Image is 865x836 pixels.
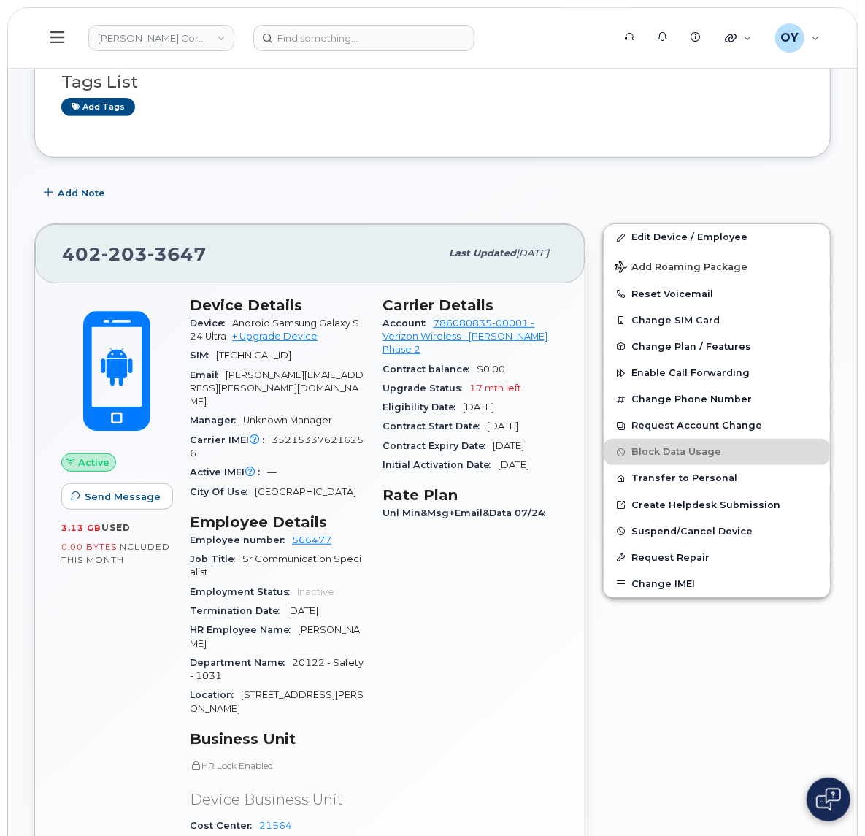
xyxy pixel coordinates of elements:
[232,331,318,342] a: + Upgrade Device
[61,541,170,565] span: included this month
[88,25,234,51] a: Kiewit Corporation
[190,553,242,564] span: Job Title
[190,730,366,748] h3: Business Unit
[383,507,553,518] span: Unl Min&Msg+Email&Data 07/24
[780,29,799,47] span: OY
[449,248,516,258] span: Last updated
[190,624,360,648] span: [PERSON_NAME]
[604,334,830,360] button: Change Plan / Features
[190,467,267,478] span: Active IMEI
[85,490,161,504] span: Send Message
[243,415,332,426] span: Unknown Manager
[190,657,292,668] span: Department Name
[816,788,841,811] img: Open chat
[190,318,232,329] span: Device
[61,542,117,552] span: 0.00 Bytes
[493,440,525,451] span: [DATE]
[604,360,830,386] button: Enable Call Forwarding
[383,383,470,394] span: Upgrade Status
[615,261,747,275] span: Add Roaming Package
[383,318,548,356] a: 786080835-00001 - Verizon Wireless - [PERSON_NAME] Phase 2
[34,180,118,206] button: Add Note
[267,467,277,478] span: —
[631,526,753,537] span: Suspend/Cancel Device
[470,383,522,394] span: 17 mth left
[190,350,216,361] span: SIM
[604,518,830,545] button: Suspend/Cancel Device
[477,364,506,375] span: $0.00
[253,25,474,51] input: Find something...
[190,434,364,459] span: 352153376216256
[62,243,207,265] span: 402
[216,350,291,361] span: [TECHNICAL_ID]
[604,545,830,571] button: Request Repair
[190,820,259,831] span: Cost Center
[147,243,207,265] span: 3647
[383,402,464,413] span: Eligibility Date
[190,553,361,578] span: Sr Communication Specialist
[516,248,549,258] span: [DATE]
[604,251,830,281] button: Add Roaming Package
[190,513,366,531] h3: Employee Details
[383,318,434,329] span: Account
[190,586,297,597] span: Employment Status
[383,364,477,375] span: Contract balance
[190,689,241,700] span: Location
[190,369,226,380] span: Email
[287,605,318,616] span: [DATE]
[190,534,292,545] span: Employee number
[190,486,255,497] span: City Of Use
[190,415,243,426] span: Manager
[604,492,830,518] a: Create Helpdesk Submission
[765,23,830,53] div: Oleg Yaschuk
[297,586,334,597] span: Inactive
[499,459,530,470] span: [DATE]
[604,307,830,334] button: Change SIM Card
[383,486,559,504] h3: Rate Plan
[715,23,762,53] div: Quicklinks
[259,820,292,831] a: 21564
[61,73,804,91] h3: Tags List
[604,224,830,250] a: Edit Device / Employee
[631,368,750,379] span: Enable Call Forwarding
[631,341,751,352] span: Change Plan / Features
[464,402,495,413] span: [DATE]
[190,369,364,407] span: [PERSON_NAME][EMAIL_ADDRESS][PERSON_NAME][DOMAIN_NAME]
[61,483,173,510] button: Send Message
[383,296,559,314] h3: Carrier Details
[61,98,135,116] a: Add tags
[78,456,109,469] span: Active
[190,789,366,810] p: Device Business Unit
[190,605,287,616] span: Termination Date
[383,421,488,432] span: Contract Start Date
[604,281,830,307] button: Reset Voicemail
[101,522,131,533] span: used
[604,465,830,491] button: Transfer to Personal
[190,624,298,635] span: HR Employee Name
[190,689,364,713] span: [STREET_ADDRESS][PERSON_NAME]
[488,421,519,432] span: [DATE]
[58,186,105,200] span: Add Note
[190,434,272,445] span: Carrier IMEI
[190,759,366,772] p: HR Lock Enabled
[190,318,359,342] span: Android Samsung Galaxy S24 Ultra
[604,386,830,413] button: Change Phone Number
[604,439,830,465] button: Block Data Usage
[190,296,366,314] h3: Device Details
[383,440,493,451] span: Contract Expiry Date
[292,534,331,545] a: 566477
[604,571,830,597] button: Change IMEI
[255,486,356,497] span: [GEOGRAPHIC_DATA]
[61,523,101,533] span: 3.13 GB
[383,459,499,470] span: Initial Activation Date
[101,243,147,265] span: 203
[604,413,830,439] button: Request Account Change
